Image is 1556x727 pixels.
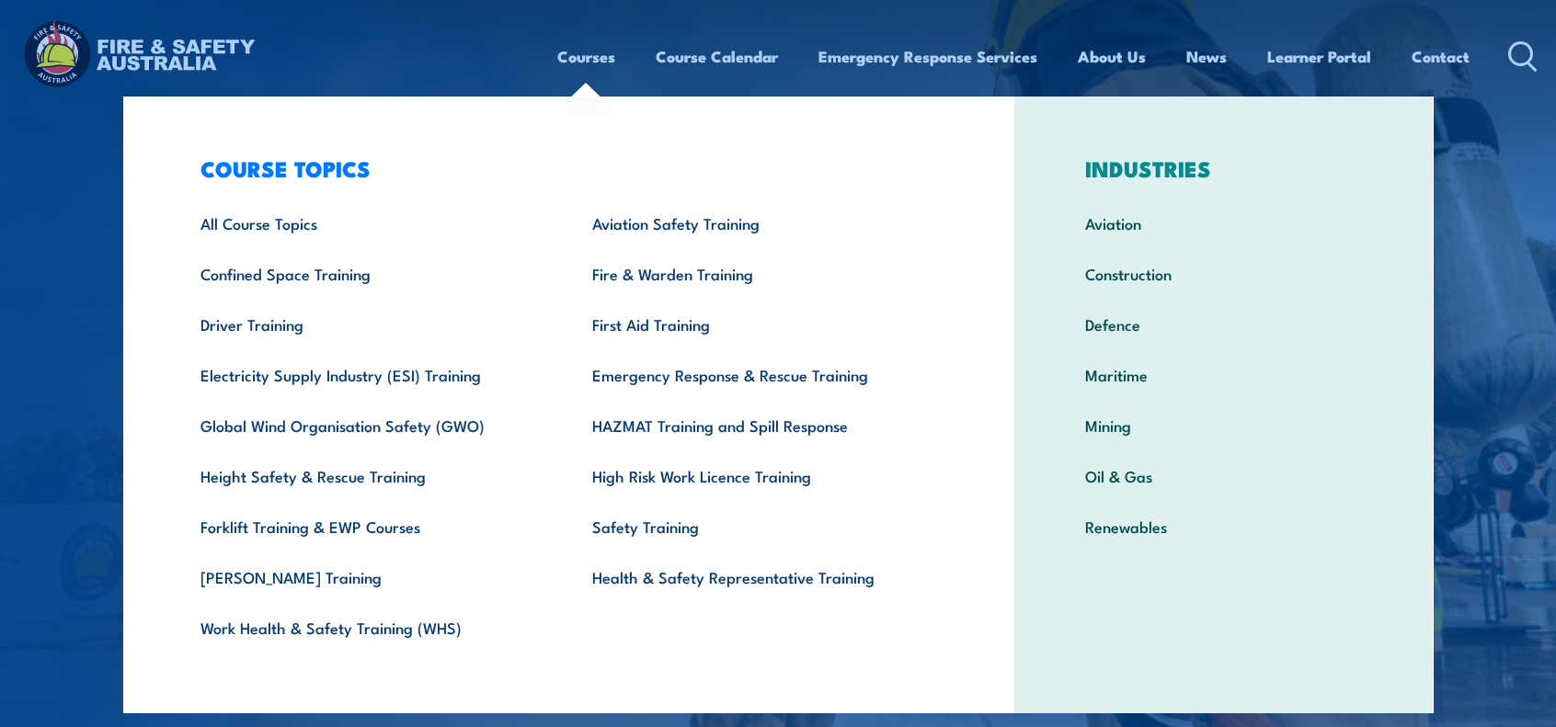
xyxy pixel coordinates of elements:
a: First Aid Training [564,299,956,349]
a: Electricity Supply Industry (ESI) Training [172,349,565,400]
a: Forklift Training & EWP Courses [172,501,565,551]
a: Defence [1057,299,1390,349]
a: Health & Safety Representative Training [564,551,956,602]
a: Learner Portal [1267,32,1371,81]
a: All Course Topics [172,198,565,248]
a: Fire & Warden Training [564,248,956,299]
a: Confined Space Training [172,248,565,299]
a: Global Wind Organisation Safety (GWO) [172,400,565,450]
a: Maritime [1057,349,1390,400]
a: Emergency Response & Rescue Training [564,349,956,400]
a: News [1186,32,1227,81]
a: Emergency Response Services [818,32,1037,81]
a: Mining [1057,400,1390,450]
a: Aviation Safety Training [564,198,956,248]
a: HAZMAT Training and Spill Response [564,400,956,450]
a: Courses [557,32,615,81]
a: High Risk Work Licence Training [564,450,956,501]
a: Contact [1412,32,1470,81]
a: Renewables [1057,501,1390,551]
a: Oil & Gas [1057,450,1390,501]
h3: INDUSTRIES [1057,155,1390,181]
a: [PERSON_NAME] Training [172,551,565,602]
a: About Us [1078,32,1146,81]
a: Course Calendar [656,32,778,81]
a: Driver Training [172,299,565,349]
a: Work Health & Safety Training (WHS) [172,602,565,653]
a: Aviation [1057,198,1390,248]
a: Height Safety & Rescue Training [172,450,565,501]
a: Construction [1057,248,1390,299]
h3: COURSE TOPICS [172,155,957,181]
a: Safety Training [564,501,956,551]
